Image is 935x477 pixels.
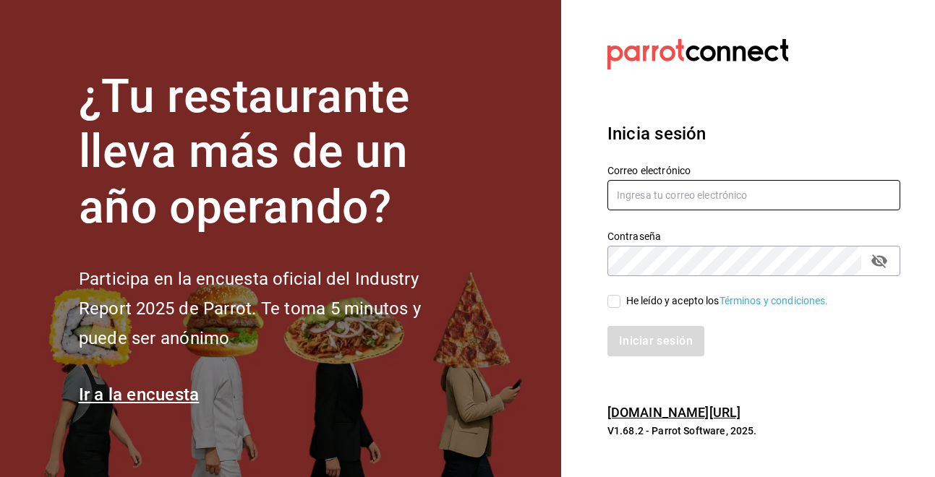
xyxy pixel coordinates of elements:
input: Ingresa tu correo electrónico [607,180,900,210]
p: V1.68.2 - Parrot Software, 2025. [607,424,900,438]
a: Términos y condiciones. [720,295,829,306]
h1: ¿Tu restaurante lleva más de un año operando? [79,69,469,236]
div: He leído y acepto los [626,293,829,309]
a: [DOMAIN_NAME][URL] [607,405,740,420]
button: passwordField [867,249,892,273]
a: Ir a la encuesta [79,384,200,405]
h3: Inicia sesión [607,121,900,147]
h2: Participa en la encuesta oficial del Industry Report 2025 de Parrot. Te toma 5 minutos y puede se... [79,265,469,353]
label: Contraseña [607,231,900,241]
label: Correo electrónico [607,165,900,175]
